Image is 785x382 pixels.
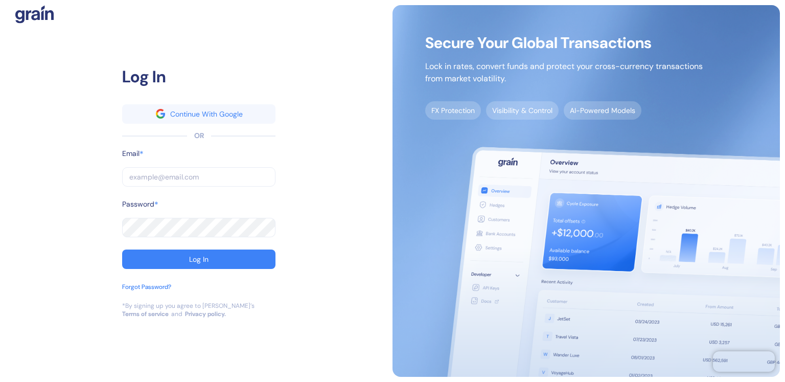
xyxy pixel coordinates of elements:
p: Lock in rates, convert funds and protect your cross-currency transactions from market volatility. [425,60,703,85]
div: Log In [189,256,209,263]
button: Log In [122,250,275,269]
div: Forgot Password? [122,282,171,291]
button: Forgot Password? [122,282,171,302]
div: Continue With Google [170,110,243,118]
input: example@email.com [122,167,275,187]
label: Email [122,148,140,159]
div: and [171,310,182,318]
span: AI-Powered Models [564,101,641,120]
span: FX Protection [425,101,481,120]
div: Log In [122,64,275,89]
a: Terms of service [122,310,169,318]
img: google [156,109,165,118]
span: Visibility & Control [486,101,559,120]
iframe: Chatra live chat [713,351,775,372]
label: Password [122,199,154,210]
button: googleContinue With Google [122,104,275,124]
img: signup-main-image [392,5,780,377]
img: logo [15,5,54,24]
div: *By signing up you agree to [PERSON_NAME]’s [122,302,255,310]
div: OR [194,130,204,141]
a: Privacy policy. [185,310,226,318]
span: Secure Your Global Transactions [425,38,703,48]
